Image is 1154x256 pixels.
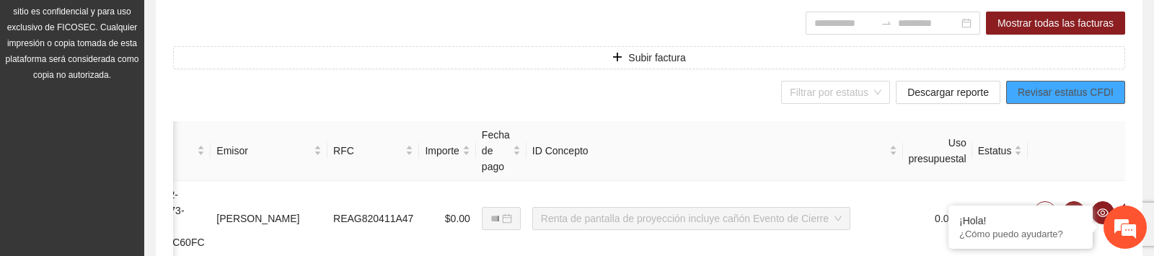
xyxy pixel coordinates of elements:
span: Mostrar todas las facturas [997,15,1114,31]
span: Renta de pantalla de proyección incluye cañón Evento de Cierre [541,208,842,229]
div: ¡Hola! [959,215,1082,226]
button: Mostrar todas las facturas [986,12,1125,35]
span: swap-right [881,17,892,29]
th: Fecha de pago [476,121,527,181]
span: Revisar estatus CFDI [1018,84,1114,100]
span: Estatus [978,143,1012,159]
span: Fecha de pago [482,127,510,175]
th: ID Concepto [527,121,903,181]
th: Emisor [211,121,327,181]
span: Importe [425,143,459,159]
span: Subir factura [628,50,685,66]
button: Revisar estatus CFDI [1006,81,1125,104]
button: plusSubir factura [173,46,1125,69]
button: Descargar reporte [896,81,1000,104]
th: Uso presupuestal [903,121,972,181]
div: Chatee con nosotros ahora [75,74,242,92]
button: comment [1034,201,1057,224]
button: eye [1091,201,1114,224]
button: edit [1062,201,1085,224]
span: RFC [333,143,402,159]
span: eye [1092,207,1114,219]
th: Importe [419,121,475,181]
span: Descargar reporte [907,84,989,100]
span: Estamos en línea. [84,91,199,237]
p: ¿Cómo puedo ayudarte? [959,229,1082,239]
span: Emisor [216,143,311,159]
span: ID Concepto [532,143,886,159]
span: to [881,17,892,29]
th: Estatus [972,121,1029,181]
div: Minimizar ventana de chat en vivo [237,7,271,42]
span: plus [612,52,622,63]
th: RFC [327,121,419,181]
